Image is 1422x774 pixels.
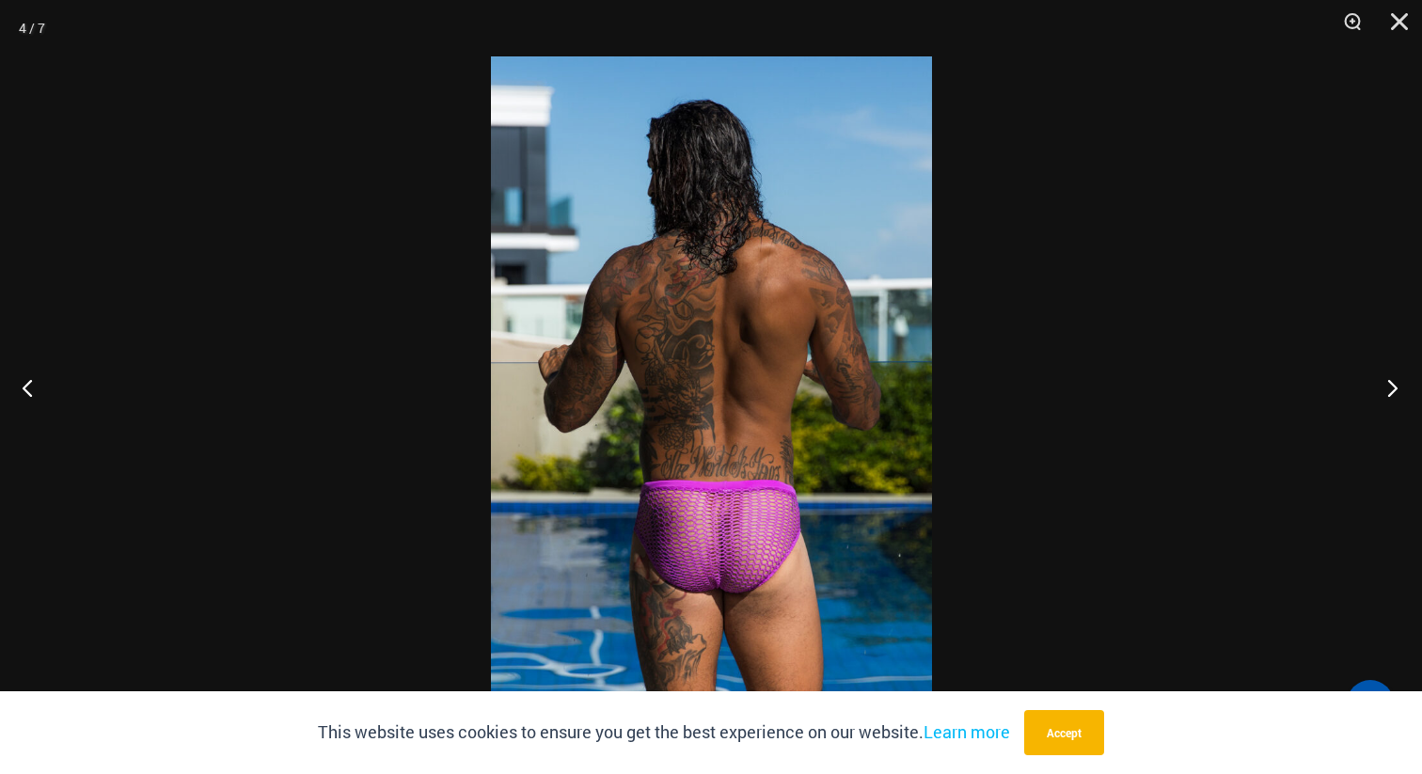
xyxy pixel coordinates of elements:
[1351,340,1422,434] button: Next
[491,56,932,718] img: Show Stopper Violet 006 Brief Burleigh 04
[318,719,1010,747] p: This website uses cookies to ensure you get the best experience on our website.
[1024,710,1104,755] button: Accept
[924,720,1010,743] a: Learn more
[19,14,45,42] div: 4 / 7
